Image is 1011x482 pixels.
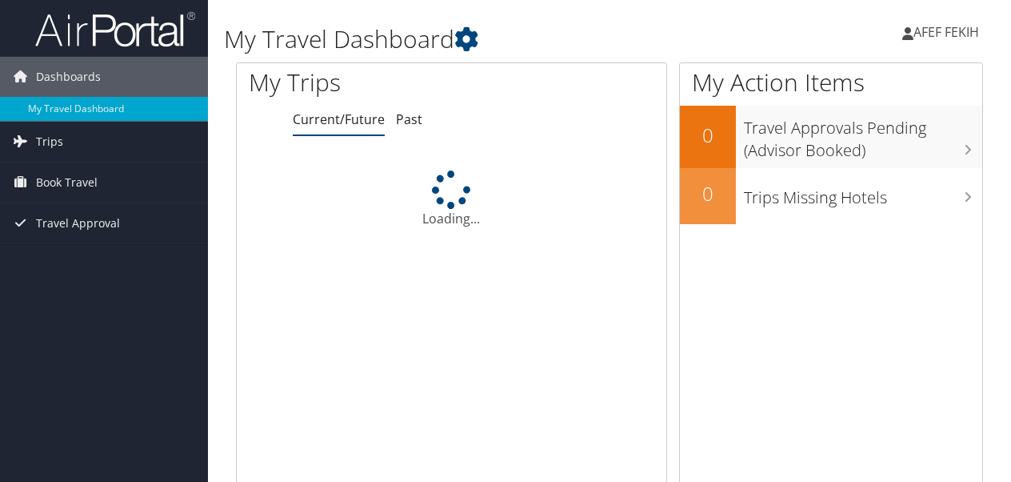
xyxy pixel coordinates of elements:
span: Book Travel [36,163,98,203]
a: Current/Future [293,110,385,128]
h1: My Travel Dashboard [224,22,738,56]
a: Past [396,110,422,128]
h2: 0 [680,122,736,149]
a: AFEF FEKIH [902,8,995,56]
h3: Trips Missing Hotels [744,179,982,209]
div: Loading... [237,171,666,228]
a: 0Trips Missing Hotels [680,168,982,224]
span: Trips [36,122,63,162]
h3: Travel Approvals Pending (Advisor Booked) [744,109,982,162]
a: 0Travel Approvals Pending (Advisor Booked) [680,106,982,167]
h1: My Action Items [680,66,982,99]
img: airportal-logo.png [35,10,195,48]
h2: 0 [680,180,736,207]
span: Travel Approval [36,203,120,243]
span: Dashboards [36,57,101,97]
span: AFEF FEKIH [913,23,979,41]
h1: My Trips [249,66,475,99]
